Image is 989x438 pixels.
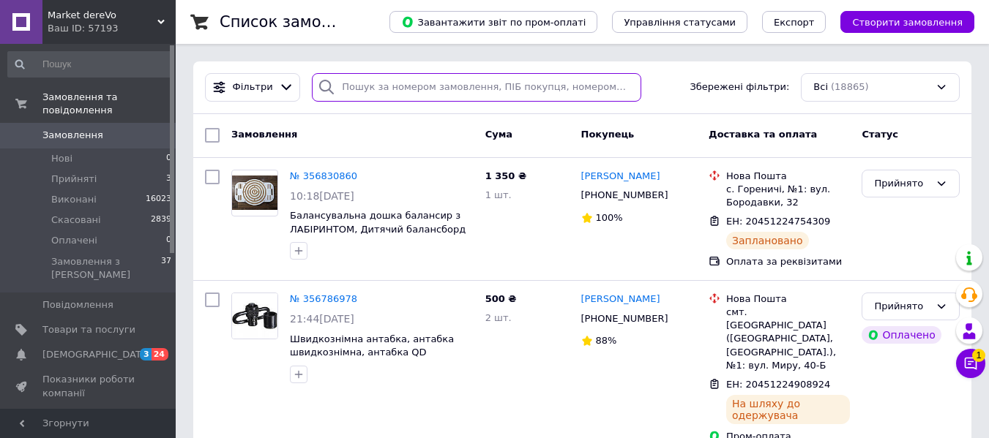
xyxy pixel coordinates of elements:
[578,186,671,205] div: [PHONE_NUMBER]
[874,299,930,314] div: Прийнято
[596,335,617,346] span: 88%
[485,312,512,323] span: 2 шт.
[596,212,623,223] span: 100%
[862,129,898,140] span: Статус
[220,13,368,31] h1: Список замовлень
[726,232,809,249] div: Заплановано
[726,255,850,268] div: Оплата за реквізитами
[51,173,97,186] span: Прийняті
[51,234,97,247] span: Оплачені
[709,129,817,140] span: Доставка та оплата
[581,170,660,184] a: [PERSON_NAME]
[233,80,273,94] span: Фільтри
[51,255,161,282] span: Замовлення з [PERSON_NAME]
[290,170,357,181] a: № 356830860
[166,152,171,165] span: 0
[140,348,152,360] span: 3
[42,348,151,361] span: [DEMOGRAPHIC_DATA]
[51,214,101,227] span: Скасовані
[826,16,974,27] a: Створити замовлення
[956,349,985,378] button: Чат з покупцем1
[42,129,103,142] span: Замовлення
[290,210,466,248] a: Балансувальна дошка балансир з ЛАБІРИНТОМ, Дитячий балансборд лабіринт, балансборд дитячий
[581,129,635,140] span: Покупець
[290,313,354,325] span: 21:44[DATE]
[389,11,597,33] button: Завантажити звіт по пром-оплаті
[813,80,828,94] span: Всі
[401,15,586,29] span: Завантажити звіт по пром-оплаті
[231,170,278,216] a: Фото товару
[862,326,941,344] div: Оплачено
[312,73,641,102] input: Пошук за номером замовлення, ПІБ покупця, номером телефону, Email, номером накладної
[51,152,72,165] span: Нові
[42,323,135,336] span: Товари та послуги
[624,17,736,28] span: Управління статусами
[290,293,357,304] a: № 356786978
[42,373,135,399] span: Показники роботи компанії
[831,81,869,92] span: (18865)
[485,293,517,304] span: 500 ₴
[232,175,277,210] img: Фото товару
[42,91,176,117] span: Замовлення та повідомлення
[485,189,512,200] span: 1 шт.
[774,17,815,28] span: Експорт
[51,193,97,206] span: Виконані
[726,183,850,209] div: с. Гореничі, №1: вул. Бородавки, 32
[840,11,974,33] button: Створити замовлення
[762,11,826,33] button: Експорт
[726,306,850,372] div: смт. [GEOGRAPHIC_DATA] ([GEOGRAPHIC_DATA], [GEOGRAPHIC_DATA].), №1: вул. Миру, 40-Б
[874,176,930,192] div: Прийнято
[612,11,747,33] button: Управління статусами
[290,190,354,202] span: 10:18[DATE]
[151,214,171,227] span: 2839
[972,349,985,362] span: 1
[852,17,963,28] span: Створити замовлення
[7,51,173,78] input: Пошук
[146,193,171,206] span: 16023
[231,292,278,339] a: Фото товару
[166,173,171,186] span: 3
[166,234,171,247] span: 0
[231,129,297,140] span: Замовлення
[42,298,113,311] span: Повідомлення
[161,255,171,282] span: 37
[726,170,850,183] div: Нова Пошта
[726,379,830,390] span: ЕН: 20451224908924
[581,292,660,306] a: [PERSON_NAME]
[485,129,512,140] span: Cума
[726,292,850,306] div: Нова Пошта
[726,216,830,227] span: ЕН: 20451224754309
[485,170,526,181] span: 1 350 ₴
[726,395,850,424] div: На шляху до одержувача
[290,333,454,358] a: Швидкознімна антабка, антабка швидкознімна, антабка QD
[232,293,277,339] img: Фото товару
[152,348,168,360] span: 24
[48,9,157,22] span: Market dereVo
[690,80,789,94] span: Збережені фільтри:
[48,22,176,35] div: Ваш ID: 57193
[578,309,671,328] div: [PHONE_NUMBER]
